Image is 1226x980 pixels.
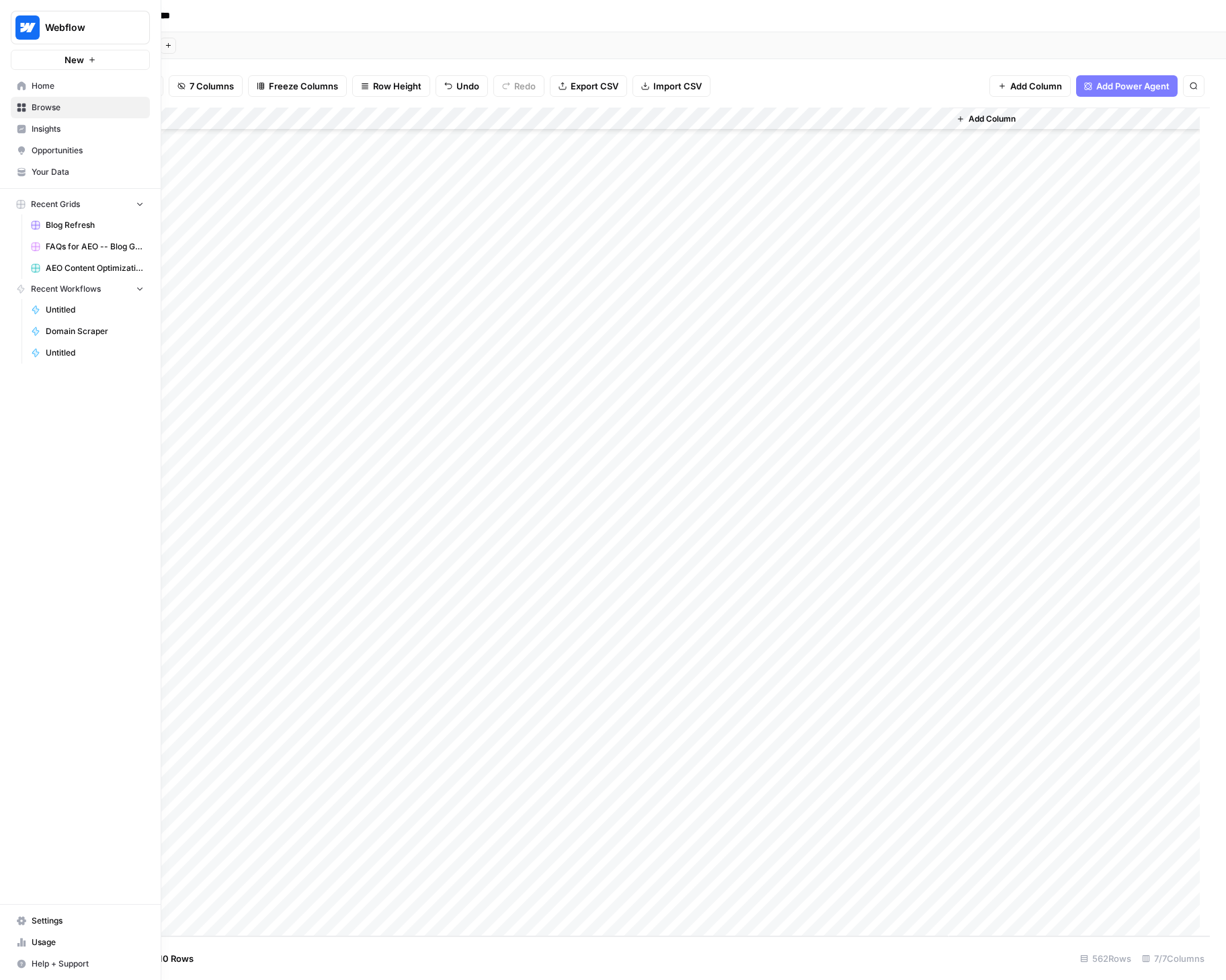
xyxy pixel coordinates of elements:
a: Untitled [25,342,150,364]
span: Freeze Columns [269,79,338,93]
span: Your Data [32,166,144,178]
a: Insights [11,118,150,140]
span: Export CSV [571,79,618,93]
span: Import CSV [653,79,702,93]
span: Recent Workflows [31,283,101,295]
a: Home [11,75,150,97]
a: Domain Scraper [25,321,150,342]
span: FAQs for AEO -- Blog Grid [46,241,144,253]
button: Add Power Agent [1076,75,1178,97]
div: 7/7 Columns [1137,948,1210,969]
button: Add Column [989,75,1071,97]
span: Redo [514,79,536,93]
div: 562 Rows [1075,948,1137,969]
span: New [65,53,84,67]
span: Domain Scraper [46,325,144,337]
a: Your Data [11,161,150,183]
button: Workspace: Webflow [11,11,150,44]
button: 7 Columns [169,75,243,97]
button: Recent Grids [11,194,150,214]
a: FAQs for AEO -- Blog Grid [25,236,150,257]
span: Browse [32,101,144,114]
a: Untitled [25,299,150,321]
span: Recent Grids [31,198,80,210]
span: Row Height [373,79,421,93]
span: Webflow [45,21,126,34]
span: Home [32,80,144,92]
img: Webflow Logo [15,15,40,40]
a: Usage [11,932,150,953]
button: Add Column [951,110,1021,128]
button: New [11,50,150,70]
span: Add Power Agent [1096,79,1170,93]
span: Undo [456,79,479,93]
span: Add 10 Rows [140,952,194,965]
a: Blog Refresh [25,214,150,236]
a: AEO Content Optimizations Grid [25,257,150,279]
button: Export CSV [550,75,627,97]
button: Undo [436,75,488,97]
a: Opportunities [11,140,150,161]
span: Add Column [1010,79,1062,93]
span: Help + Support [32,958,144,970]
span: 7 Columns [190,79,234,93]
a: Browse [11,97,150,118]
button: Freeze Columns [248,75,347,97]
span: Insights [32,123,144,135]
span: Untitled [46,304,144,316]
span: Usage [32,936,144,948]
button: Recent Workflows [11,279,150,299]
span: Blog Refresh [46,219,144,231]
button: Help + Support [11,953,150,975]
button: Import CSV [632,75,710,97]
span: Add Column [969,113,1016,125]
span: Settings [32,915,144,927]
span: Opportunities [32,145,144,157]
button: Redo [493,75,544,97]
a: Settings [11,910,150,932]
span: AEO Content Optimizations Grid [46,262,144,274]
button: Row Height [352,75,430,97]
span: Untitled [46,347,144,359]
